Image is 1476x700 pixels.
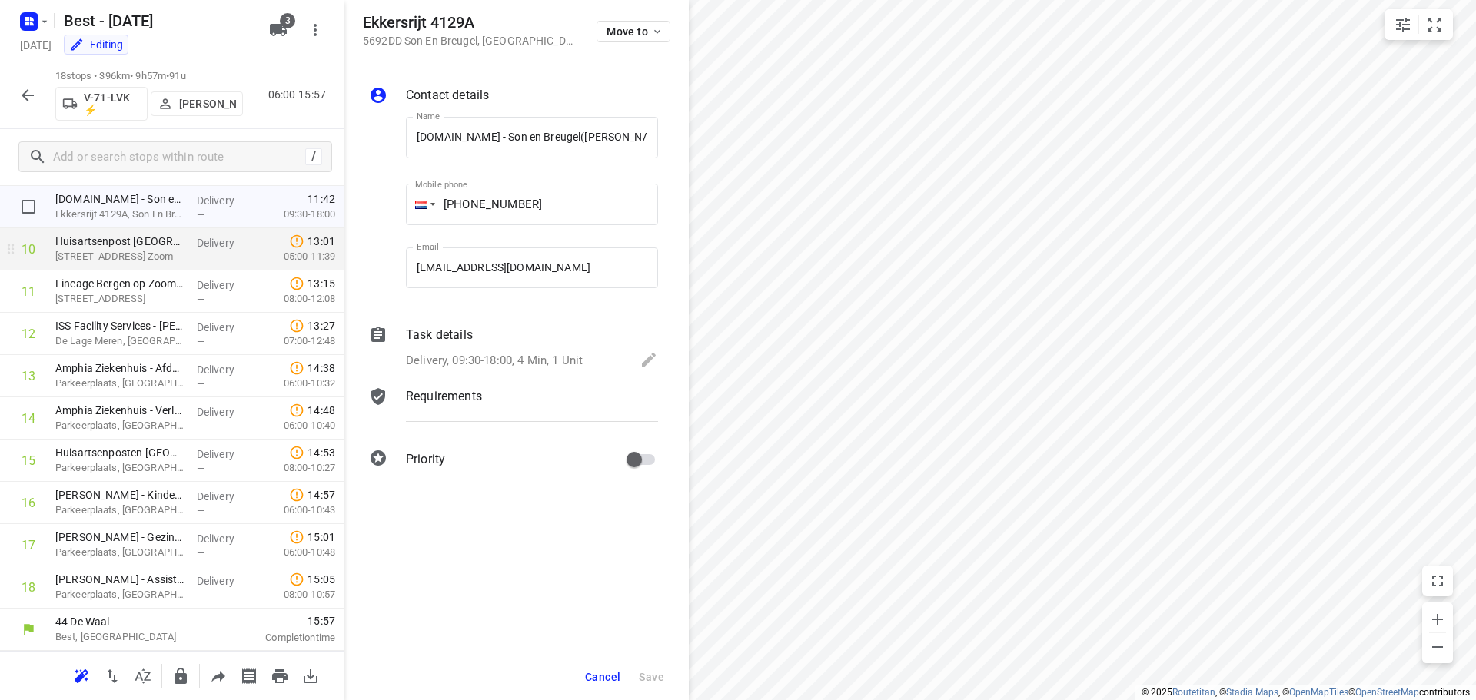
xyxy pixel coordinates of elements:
[197,446,254,462] p: Delivery
[197,573,254,589] p: Delivery
[69,37,123,52] div: You are currently in edit mode.
[1289,687,1348,698] a: OpenMapTiles
[203,668,234,682] span: Share route
[53,145,305,169] input: Add or search stops within route
[55,318,184,333] p: ISS Facility Services - Philip Morris(Ronald van Esch)
[197,505,204,516] span: —
[300,15,331,45] button: More
[55,487,184,503] p: Amphia Ziekenhuis - Kinderafdeling MG27(Gerliene Buitelaar)
[406,387,482,406] p: Requirements
[55,234,184,249] p: Huisartsenpost Bergen op Zoom(Annette van der Heijden)
[197,378,204,390] span: —
[197,277,254,293] p: Delivery
[58,8,257,33] h5: Rename
[307,445,335,460] span: 14:53
[289,234,304,249] svg: Late
[369,86,658,108] div: Contact details
[22,242,35,257] div: 10
[369,326,658,372] div: Task detailsDelivery, 09:30-18:00, 4 Min, 1 Unit
[289,487,304,503] svg: Late
[295,668,326,682] span: Download route
[307,276,335,291] span: 13:15
[22,538,35,552] div: 17
[1142,687,1470,698] li: © 2025 , © , © © contributors
[197,547,204,559] span: —
[84,91,141,116] p: V-71-LVK ⚡
[1385,9,1453,40] div: small contained button group
[22,284,35,299] div: 11
[597,21,670,42] button: Move to
[22,580,35,595] div: 18
[55,629,215,645] p: Best, [GEOGRAPHIC_DATA]
[307,318,335,333] span: 13:27
[307,191,335,207] span: 11:42
[363,35,578,47] p: 5692DD Son En Breugel , [GEOGRAPHIC_DATA]
[406,326,473,344] p: Task details
[289,529,304,545] svg: Late
[66,668,97,682] span: Reoptimize route
[55,291,184,307] p: Blankenweg 2, Bergen Op Zoom
[289,318,304,333] svg: Late
[259,376,335,391] p: 06:00-10:32
[640,350,658,369] svg: Edit
[259,291,335,307] p: 08:00-12:08
[55,403,184,418] p: Amphia Ziekenhuis - Verloskamer MG29(Christel vd Vloet)
[406,450,445,469] p: Priority
[268,87,332,103] p: 06:00-15:57
[55,460,184,476] p: Parkeerplaats, [GEOGRAPHIC_DATA]
[179,98,236,110] p: [PERSON_NAME]
[259,333,335,349] p: 07:00-12:48
[97,668,128,682] span: Reverse route
[197,489,254,504] p: Delivery
[55,529,184,545] p: Amphia Ziekenhuis - Gezinssuites MG30(Jacqueline de Jong)
[55,445,184,460] p: Huisartsenposten [GEOGRAPHIC_DATA] ([PERSON_NAME])([PERSON_NAME])
[197,463,204,474] span: —
[1355,687,1419,698] a: OpenStreetMap
[259,587,335,602] p: 08:00-10:57
[263,15,294,45] button: 3
[55,69,243,84] p: 18 stops • 396km • 9h57m
[234,630,335,645] p: Completion time
[55,191,184,207] p: Sanitairwinkel.nl - Son en Breugel(Jeroen van Mierlo)
[415,181,467,189] label: Mobile phone
[165,661,196,692] button: Lock route
[55,87,148,121] button: V-71-LVK ⚡
[369,387,658,433] div: Requirements
[197,193,254,208] p: Delivery
[197,362,254,377] p: Delivery
[259,418,335,433] p: 06:00-10:40
[1388,9,1418,40] button: Map settings
[259,207,335,222] p: 09:30-18:00
[307,360,335,376] span: 14:38
[55,207,184,222] p: Ekkersrijt 4129A, Son En Breugel
[197,251,204,263] span: —
[234,613,335,629] span: 15:57
[197,589,204,601] span: —
[55,276,184,291] p: Lineage Bergen op Zoom BV(Souad Itim)
[289,276,304,291] svg: Late
[579,663,627,691] button: Cancel
[55,360,184,376] p: Amphia Ziekenhuis - Afdeling IC(Annet Niemantsverdriet)
[151,91,243,116] button: [PERSON_NAME]
[55,614,215,629] p: 44 De Waal
[22,496,35,510] div: 16
[197,531,254,546] p: Delivery
[585,671,620,683] span: Cancel
[197,209,204,221] span: —
[197,336,204,347] span: —
[55,587,184,602] p: Parkeerplaats, [GEOGRAPHIC_DATA]
[406,184,658,225] input: 1 (702) 123-4567
[166,70,169,81] span: •
[406,352,583,370] p: Delivery, 09:30-18:00, 4 Min, 1 Unit
[22,369,35,383] div: 13
[55,376,184,391] p: Parkeerplaats, [GEOGRAPHIC_DATA]
[22,327,35,341] div: 12
[14,36,58,54] h5: Project date
[307,487,335,503] span: 14:57
[22,453,35,468] div: 15
[307,529,335,545] span: 15:01
[128,668,158,682] span: Sort by time window
[197,294,204,305] span: —
[307,234,335,249] span: 13:01
[55,418,184,433] p: Parkeerplaats, [GEOGRAPHIC_DATA]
